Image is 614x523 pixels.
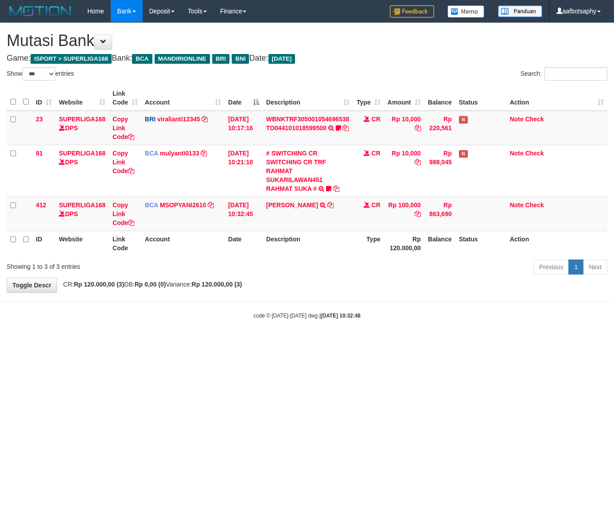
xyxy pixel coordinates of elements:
[36,150,43,157] span: 81
[7,4,74,18] img: MOTION_logo.png
[424,231,455,256] th: Balance
[506,85,607,111] th: Action: activate to sort column ascending
[525,116,544,123] a: Check
[36,201,46,209] span: 412
[113,150,134,174] a: Copy Link Code
[59,116,105,123] a: SUPERLIGA168
[266,116,350,132] a: WBNKTRF305001054696538 TO044101018599500
[268,54,295,64] span: [DATE]
[225,85,263,111] th: Date: activate to sort column descending
[263,231,353,256] th: Description
[372,201,381,209] span: CR
[424,111,455,145] td: Rp 220,561
[225,231,263,256] th: Date
[266,201,318,209] a: [PERSON_NAME]
[353,231,384,256] th: Type
[59,281,242,288] span: CR: DB: Variance:
[141,85,225,111] th: Account: activate to sort column ascending
[55,197,109,231] td: DPS
[32,231,55,256] th: ID
[7,32,607,50] h1: Mutasi Bank
[510,201,524,209] a: Note
[327,201,334,209] a: Copy RIZKY RAMDHANI to clipboard
[342,124,349,132] a: Copy WBNKTRF305001054696538 TO044101018599500 to clipboard
[253,313,361,319] small: code © [DATE]-[DATE] dwg |
[55,231,109,256] th: Website
[455,85,506,111] th: Status
[415,159,421,166] a: Copy Rp 10,000 to clipboard
[525,150,544,157] a: Check
[74,281,124,288] strong: Rp 120.000,00 (3)
[59,150,105,157] a: SUPERLIGA168
[384,111,424,145] td: Rp 10,000
[232,54,249,64] span: BNI
[201,150,207,157] a: Copy mulyanti0133 to clipboard
[321,313,361,319] strong: [DATE] 10:32:48
[135,281,166,288] strong: Rp 0,00 (0)
[145,201,158,209] span: BCA
[31,54,112,64] span: ISPORT > SUPERLIGA168
[225,111,263,145] td: [DATE] 10:17:16
[132,54,152,64] span: BCA
[7,54,607,63] h4: Game: Bank: Date:
[145,150,158,157] span: BCA
[7,67,74,81] label: Show entries
[415,210,421,217] a: Copy Rp 100,000 to clipboard
[145,116,155,123] span: BRI
[192,281,242,288] strong: Rp 120.000,00 (3)
[415,124,421,132] a: Copy Rp 10,000 to clipboard
[384,145,424,197] td: Rp 10,000
[353,85,384,111] th: Type: activate to sort column ascending
[533,260,569,275] a: Previous
[455,231,506,256] th: Status
[384,85,424,111] th: Amount: activate to sort column ascending
[32,85,55,111] th: ID: activate to sort column ascending
[55,85,109,111] th: Website: activate to sort column ascending
[521,67,607,81] label: Search:
[212,54,229,64] span: BRI
[459,150,468,158] span: Has Note
[157,116,200,123] a: viralianti12345
[113,201,134,226] a: Copy Link Code
[22,67,55,81] select: Showentries
[160,150,199,157] a: mulyanti0133
[544,67,607,81] input: Search:
[498,5,542,17] img: panduan.png
[36,116,43,123] span: 23
[208,201,214,209] a: Copy MSOPYANI2610 to clipboard
[55,145,109,197] td: DPS
[7,259,249,271] div: Showing 1 to 3 of 3 entries
[424,85,455,111] th: Balance
[459,116,468,124] span: Has Note
[55,111,109,145] td: DPS
[525,201,544,209] a: Check
[568,260,583,275] a: 1
[510,150,524,157] a: Note
[510,116,524,123] a: Note
[113,116,134,140] a: Copy Link Code
[155,54,210,64] span: MANDIRIONLINE
[372,150,381,157] span: CR
[424,197,455,231] td: Rp 863,690
[109,85,141,111] th: Link Code: activate to sort column ascending
[384,197,424,231] td: Rp 100,000
[333,185,339,192] a: Copy # SWITCHING CR SWITCHING CR TRF RAHMAT SUKARILAWAN451 RAHMAT SUKA # to clipboard
[263,85,353,111] th: Description: activate to sort column ascending
[390,5,434,18] img: Feedback.jpg
[225,197,263,231] td: [DATE] 10:32:45
[424,145,455,197] td: Rp 988,045
[447,5,485,18] img: Button%20Memo.svg
[506,231,607,256] th: Action
[141,231,225,256] th: Account
[7,278,57,293] a: Toggle Descr
[160,201,206,209] a: MSOPYANI2610
[372,116,381,123] span: CR
[384,231,424,256] th: Rp 120.000,00
[583,260,607,275] a: Next
[225,145,263,197] td: [DATE] 10:21:10
[202,116,208,123] a: Copy viralianti12345 to clipboard
[59,201,105,209] a: SUPERLIGA168
[109,231,141,256] th: Link Code
[266,150,326,192] a: # SWITCHING CR SWITCHING CR TRF RAHMAT SUKARILAWAN451 RAHMAT SUKA #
